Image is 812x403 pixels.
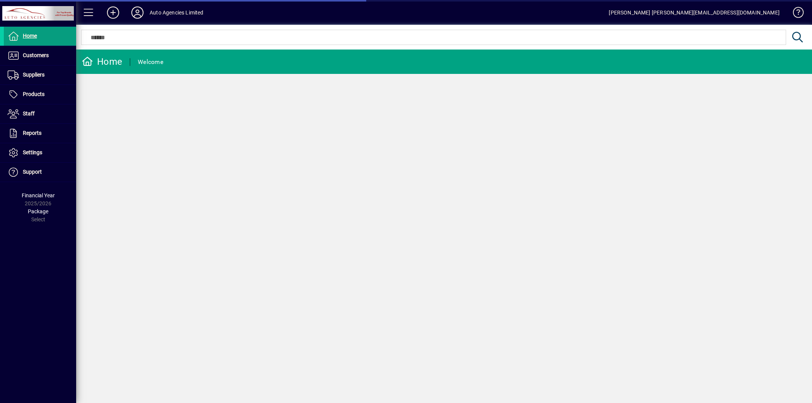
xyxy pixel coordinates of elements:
[23,72,45,78] span: Suppliers
[787,2,802,26] a: Knowledge Base
[4,46,76,65] a: Customers
[23,91,45,97] span: Products
[150,6,204,19] div: Auto Agencies Limited
[28,208,48,214] span: Package
[4,66,76,85] a: Suppliers
[22,192,55,198] span: Financial Year
[125,6,150,19] button: Profile
[23,130,41,136] span: Reports
[4,104,76,123] a: Staff
[609,6,780,19] div: [PERSON_NAME] [PERSON_NAME][EMAIL_ADDRESS][DOMAIN_NAME]
[138,56,163,68] div: Welcome
[23,33,37,39] span: Home
[23,52,49,58] span: Customers
[23,149,42,155] span: Settings
[101,6,125,19] button: Add
[23,110,35,117] span: Staff
[4,163,76,182] a: Support
[23,169,42,175] span: Support
[4,143,76,162] a: Settings
[82,56,122,68] div: Home
[4,124,76,143] a: Reports
[4,85,76,104] a: Products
